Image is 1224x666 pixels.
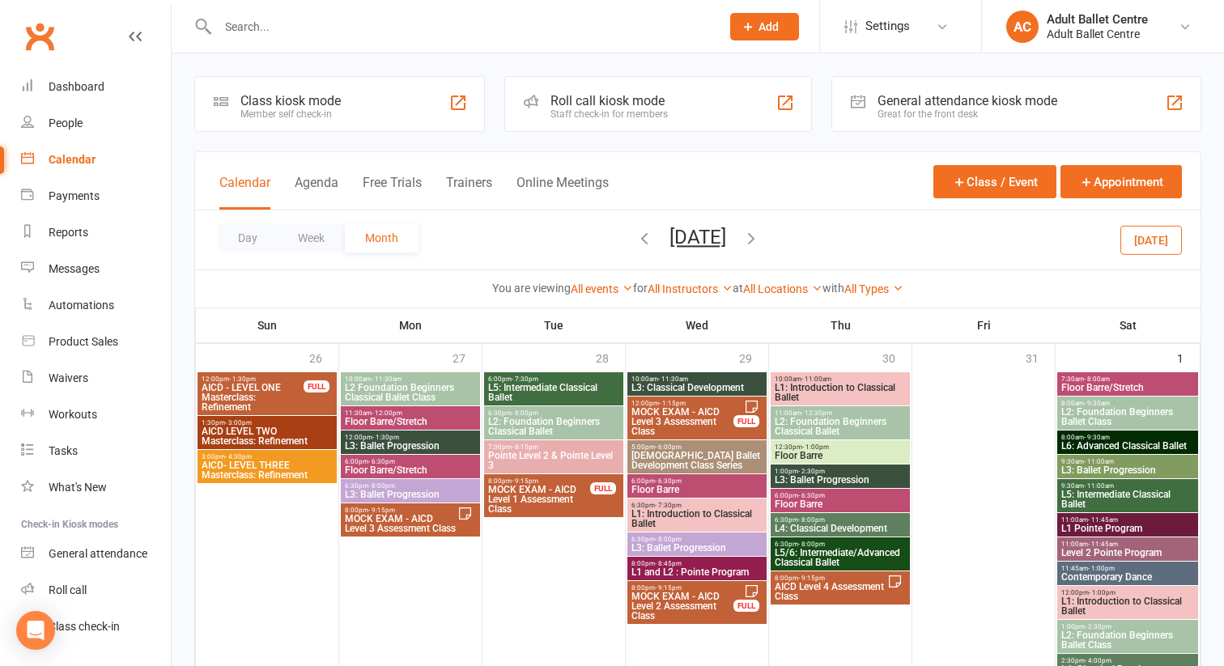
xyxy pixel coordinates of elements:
a: All events [571,282,633,295]
span: - 2:30pm [1085,623,1111,630]
span: 6:00pm [344,458,477,465]
a: Dashboard [21,69,171,105]
span: - 9:15pm [798,575,825,582]
th: Sat [1056,308,1201,342]
span: - 11:30am [658,375,688,383]
span: AICD Level 4 Assessment Class [774,582,887,601]
span: - 12:30pm [801,409,832,417]
span: Contemporary Dance [1060,572,1195,582]
span: 6:30pm [344,482,477,490]
span: 8:00pm [344,507,457,514]
span: 11:30am [344,409,477,417]
strong: You are viewing [492,282,571,295]
span: 6:30pm [631,536,763,543]
div: Roll call kiosk mode [550,93,668,108]
div: 29 [739,344,768,371]
th: Thu [769,308,912,342]
span: MOCK EXAM - AICD Level 2 Assessment Class [631,592,734,621]
button: Trainers [446,175,492,210]
span: 6:30pm [774,541,907,548]
span: 8:00pm [631,584,734,592]
span: - 9:15pm [655,584,682,592]
span: 1:30pm [201,419,334,426]
span: 8:00pm [631,560,763,567]
button: Class / Event [933,165,1056,198]
div: Messages [49,262,100,275]
span: 9:30am [1060,482,1195,490]
span: L3: Ballet Progression [344,490,477,499]
span: 2:30pm [1060,657,1195,664]
span: 9:30am [1060,458,1195,465]
span: - 11:45am [1088,541,1118,548]
button: [DATE] [669,226,726,248]
span: - 8:45pm [655,560,682,567]
span: 11:00am [1060,541,1195,548]
strong: for [633,282,648,295]
span: L1: Introduction to Classical Ballet [774,383,907,402]
strong: with [822,282,844,295]
span: L5: Intermediate Classical Ballet [487,383,620,402]
span: 7:30am [1060,375,1195,383]
span: 1:00pm [774,468,907,475]
span: L3: Classical Development [631,383,763,392]
span: L6: Advanced Classical Ballet [1060,441,1195,451]
span: - 1:30pm [229,375,256,383]
div: Roll call [49,583,87,596]
span: L2: Foundation Beginners Ballet Class [1060,407,1195,426]
a: General attendance kiosk mode [21,536,171,572]
span: L3: Ballet Progression [1060,465,1195,475]
div: Waivers [49,371,88,384]
button: Day [218,223,278,252]
span: - 6:30pm [368,458,395,465]
span: 8:00pm [774,575,887,582]
div: 30 [882,344,912,371]
span: L2 Foundation Beginners Classical Ballet Class [344,383,477,402]
span: Pointe Level 2 & Pointe Level 3 [487,451,620,470]
a: Reports [21,214,171,251]
button: Month [345,223,419,252]
span: - 11:45am [1088,516,1118,524]
input: Search... [213,15,709,38]
span: L5/6: Intermediate/Advanced Classical Ballet [774,548,907,567]
button: Week [278,223,345,252]
div: General attendance [49,547,147,560]
div: FULL [733,600,759,612]
span: - 11:00am [801,375,831,383]
span: - 8:15pm [512,443,538,451]
span: L4: Classical Development [774,524,907,533]
span: MOCK EXAM - AICD Level 1 Assessment Class [487,485,591,514]
span: - 9:30am [1084,400,1110,407]
span: 1:00pm [1060,623,1195,630]
span: - 4:30pm [225,453,252,460]
span: 6:00pm [487,375,620,383]
span: 11:45am [1060,565,1195,572]
span: - 8:00pm [368,482,395,490]
span: 10:00am [344,375,477,383]
button: Appointment [1060,165,1182,198]
span: L3: Ballet Progression [631,543,763,553]
span: L1: Introduction to Classical Ballet [631,509,763,528]
div: Adult Ballet Centre [1047,12,1148,27]
span: L2: Foundation Beginners Ballet Class [1060,630,1195,650]
span: - 6:30pm [798,492,825,499]
button: Add [730,13,799,40]
span: - 11:30am [372,375,402,383]
span: - 12:00pm [372,409,402,417]
span: - 1:15pm [659,400,686,407]
span: L1: Introduction to Classical Ballet [1060,596,1195,616]
span: 5:00pm [631,443,763,451]
span: AICD LEVEL TWO Masterclass: Refinement [201,426,334,446]
span: - 9:15pm [512,477,538,485]
div: Staff check-in for members [550,108,668,120]
span: 8:00am [1060,434,1195,441]
span: L2: Foundation Beginners Classical Ballet [774,417,907,436]
button: [DATE] [1120,225,1182,254]
div: Tasks [49,444,78,457]
button: Online Meetings [516,175,609,210]
span: - 9:15pm [368,507,395,514]
span: 7:30pm [487,443,620,451]
button: Calendar [219,175,270,210]
span: Settings [865,8,910,45]
div: Reports [49,226,88,239]
span: 6:30pm [487,409,620,417]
